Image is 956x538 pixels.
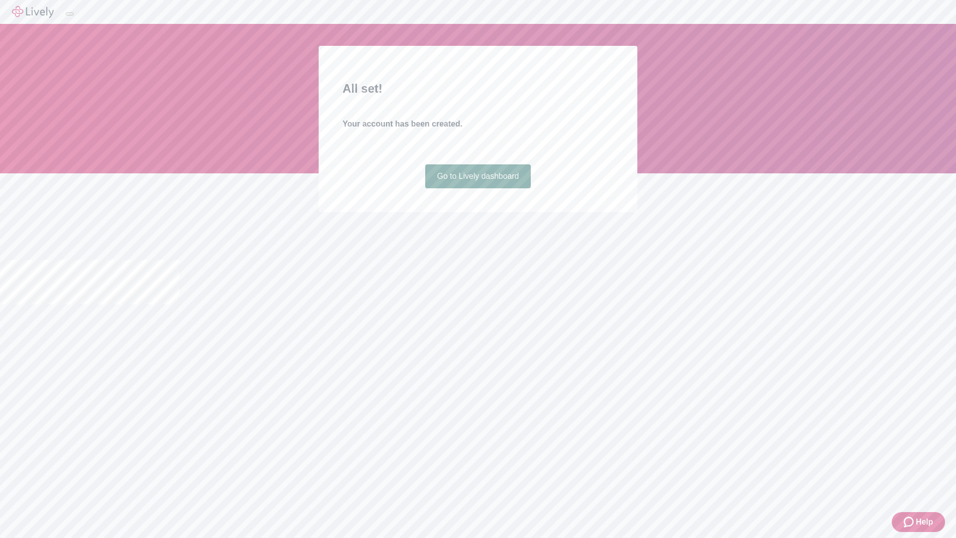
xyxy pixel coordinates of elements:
[904,516,916,528] svg: Zendesk support icon
[343,118,613,130] h4: Your account has been created.
[66,12,74,15] button: Log out
[343,80,613,98] h2: All set!
[916,516,933,528] span: Help
[425,164,531,188] a: Go to Lively dashboard
[12,6,54,18] img: Lively
[892,512,945,532] button: Zendesk support iconHelp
